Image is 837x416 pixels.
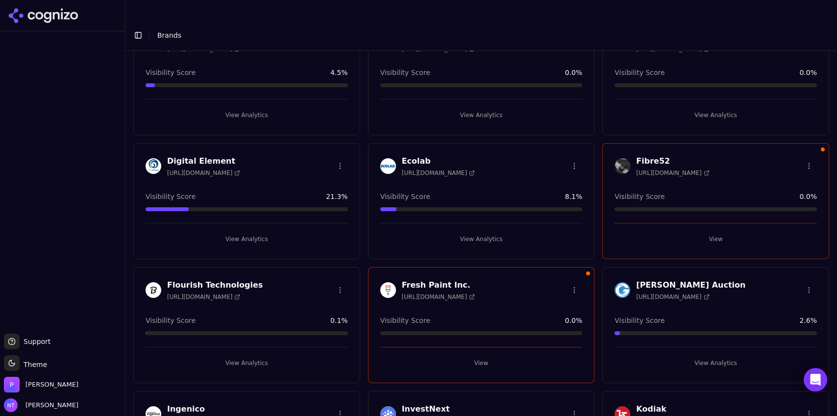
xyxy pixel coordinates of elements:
span: Visibility Score [380,68,430,77]
button: Open user button [4,398,78,412]
h3: Flourish Technologies [167,279,263,291]
span: 0.0 % [565,316,583,325]
button: View [380,355,583,371]
span: Brands [157,31,181,39]
span: [URL][DOMAIN_NAME] [636,169,709,177]
img: Flourish Technologies [146,282,161,298]
img: Fresh Paint Inc. [380,282,396,298]
h3: [PERSON_NAME] Auction [636,279,745,291]
span: 0.0 % [799,68,817,77]
span: Support [20,337,50,346]
div: Open Intercom Messenger [804,368,827,392]
img: Digital Element [146,158,161,174]
img: Fibre52 [615,158,630,174]
h3: Ingenico [167,403,240,415]
span: [URL][DOMAIN_NAME] [402,293,475,301]
span: 2.6 % [799,316,817,325]
span: Perrill [25,380,78,389]
span: 8.1 % [565,192,583,201]
button: View Analytics [380,231,583,247]
img: Grafe Auction [615,282,630,298]
span: Visibility Score [615,192,665,201]
button: View Analytics [615,107,817,123]
span: [URL][DOMAIN_NAME] [402,169,475,177]
h3: Fibre52 [636,155,709,167]
button: View Analytics [146,231,348,247]
span: [URL][DOMAIN_NAME] [167,293,240,301]
span: 0.0 % [799,192,817,201]
span: [URL][DOMAIN_NAME] [167,169,240,177]
img: Ecolab [380,158,396,174]
span: 0.1 % [330,316,348,325]
span: 21.3 % [326,192,347,201]
span: Visibility Score [146,316,196,325]
span: [PERSON_NAME] [22,401,78,410]
h3: InvestNext [402,403,475,415]
h3: Kodiak [636,403,666,415]
h3: Fresh Paint Inc. [402,279,475,291]
span: Visibility Score [380,192,430,201]
button: View Analytics [380,107,583,123]
h3: Ecolab [402,155,475,167]
img: Nate Tower [4,398,18,412]
span: Visibility Score [615,316,665,325]
nav: breadcrumb [157,30,181,40]
span: Theme [20,361,47,368]
span: Visibility Score [146,192,196,201]
span: 0.0 % [565,68,583,77]
span: [URL][DOMAIN_NAME] [636,293,709,301]
button: View Analytics [615,355,817,371]
span: 4.5 % [330,68,348,77]
span: Visibility Score [380,316,430,325]
span: Visibility Score [615,68,665,77]
button: View Analytics [146,107,348,123]
button: View [615,231,817,247]
span: Visibility Score [146,68,196,77]
img: Perrill [4,377,20,392]
button: View Analytics [146,355,348,371]
button: Open organization switcher [4,377,78,392]
h3: Digital Element [167,155,240,167]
